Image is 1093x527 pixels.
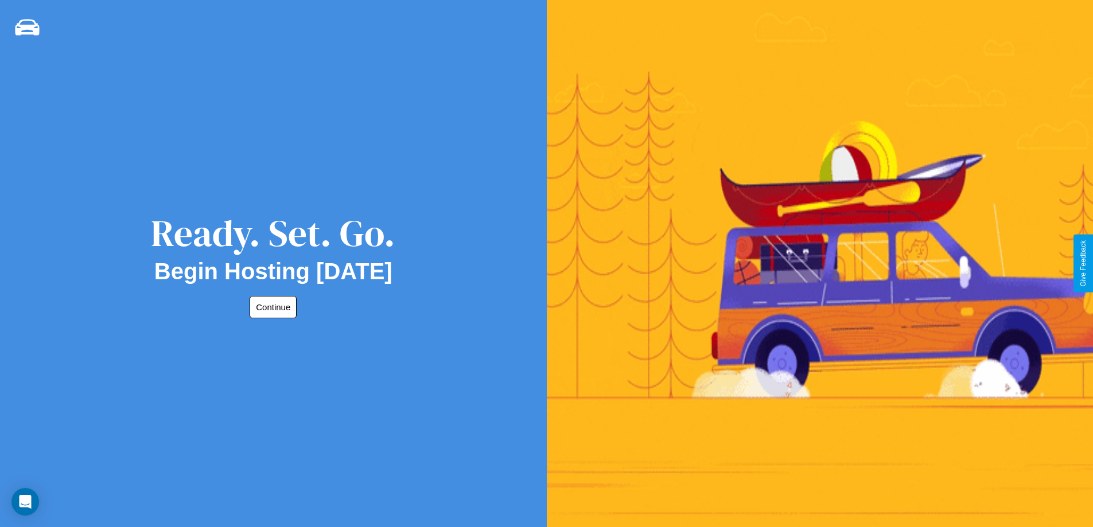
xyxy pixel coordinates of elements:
div: Give Feedback [1079,240,1087,287]
div: Open Intercom Messenger [11,488,39,516]
div: Ready. Set. Go. [151,208,395,259]
button: Continue [250,296,297,318]
h2: Begin Hosting [DATE] [154,259,392,284]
